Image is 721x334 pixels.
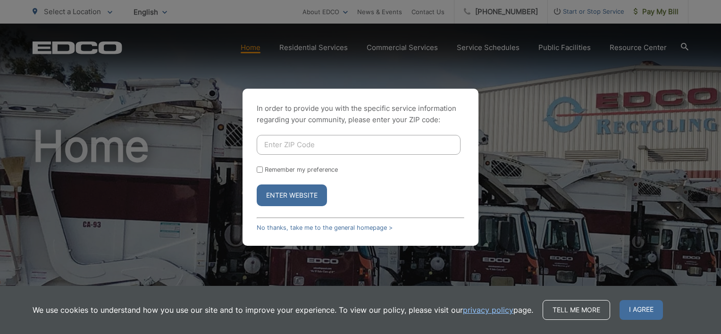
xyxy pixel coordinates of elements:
label: Remember my preference [265,166,338,173]
a: No thanks, take me to the general homepage > [257,224,393,231]
a: privacy policy [463,304,513,316]
p: In order to provide you with the specific service information regarding your community, please en... [257,103,464,125]
span: I agree [620,300,663,320]
p: We use cookies to understand how you use our site and to improve your experience. To view our pol... [33,304,533,316]
input: Enter ZIP Code [257,135,461,155]
a: Tell me more [543,300,610,320]
button: Enter Website [257,184,327,206]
